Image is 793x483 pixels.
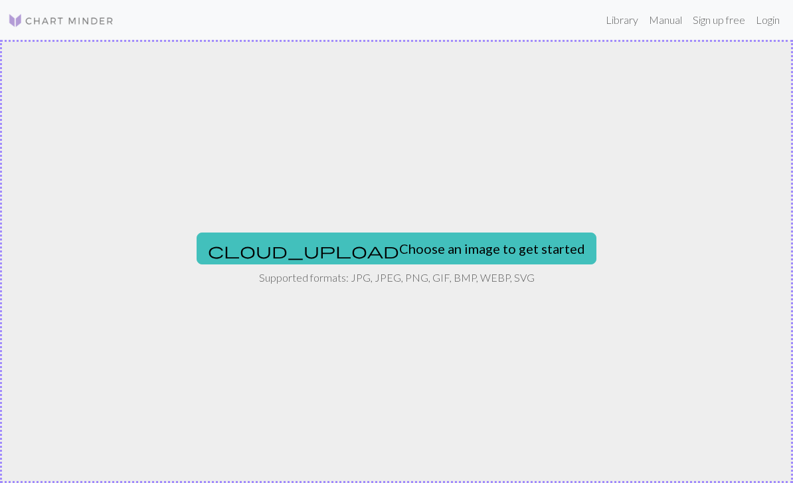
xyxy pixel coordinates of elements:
a: Sign up free [687,7,750,33]
p: Supported formats: JPG, JPEG, PNG, GIF, BMP, WEBP, SVG [259,270,535,286]
span: cloud_upload [208,241,399,260]
a: Login [750,7,785,33]
button: Choose an image to get started [197,233,596,264]
img: Logo [8,13,114,29]
a: Manual [644,7,687,33]
a: Library [600,7,644,33]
